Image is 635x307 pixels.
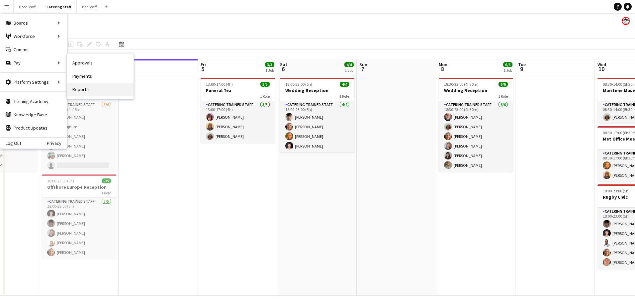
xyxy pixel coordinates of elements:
button: Bar Staff [77,0,102,13]
app-card-role: Catering trained staff6/618:30-23:00 (4h30m)[PERSON_NAME][PERSON_NAME][PERSON_NAME][PERSON_NAME][... [439,101,513,172]
span: 18:00-23:00 (5h) [603,188,630,193]
span: 4/4 [340,82,349,87]
span: 3/3 [265,62,274,67]
div: 1 Job [265,68,274,73]
div: 1 Job [503,68,512,73]
div: Platform Settings [0,75,67,89]
span: 7 [358,65,367,73]
a: Product Updates [0,121,67,135]
div: Pay [0,56,67,69]
span: 5/5 [102,178,111,183]
a: Approvals [67,56,134,69]
span: 1 Role [339,94,349,99]
button: Catering staff [41,0,77,13]
span: 18:00-23:00 (5h) [285,82,312,87]
a: Privacy [47,141,67,146]
div: Workforce [0,30,67,43]
app-job-card: 13:00-17:00 (4h)3/3Funeral Tea1 RoleCatering trained staff3/313:00-17:00 (4h)[PERSON_NAME][PERSON... [201,78,275,143]
div: 1 Job [345,68,353,73]
app-card-role: Catering trained staff3/313:00-17:00 (4h)[PERSON_NAME][PERSON_NAME][PERSON_NAME] [201,101,275,143]
span: 3/3 [260,82,270,87]
span: 8 [438,65,447,73]
app-job-card: 18:00-23:00 (5h)4/4Wedding Reception1 RoleCatering trained staff4/418:00-23:00 (5h)[PERSON_NAME][... [280,78,354,153]
span: Sat [280,61,287,67]
span: 4/4 [344,62,354,67]
span: 1 Role [260,94,270,99]
span: 9 [517,65,526,73]
a: Comms [0,43,67,56]
span: 6/6 [503,62,512,67]
app-job-card: 12:45-17:00 (4h15m)5/6Tea Dance1 RoleCatering trained staff5/612:45-17:00 (4h15m)[PERSON_NAME]Iff... [42,78,116,172]
a: Payments [67,69,134,83]
app-card-role: Catering trained staff4/418:00-23:00 (5h)[PERSON_NAME][PERSON_NAME][PERSON_NAME][PERSON_NAME] [280,101,354,153]
span: 10 [596,65,606,73]
span: 1 Role [498,94,508,99]
h3: Wedding Reception [280,87,354,93]
span: 18:00-23:00 (5h) [47,178,74,183]
app-card-role: Catering trained staff5/518:00-23:00 (5h)[PERSON_NAME][PERSON_NAME][PERSON_NAME][PERSON_NAME][PER... [42,198,116,259]
span: 6 [279,65,287,73]
h3: Funeral Tea [201,87,275,93]
span: 6/6 [499,82,508,87]
span: 1 Role [101,190,111,195]
app-job-card: 18:00-23:00 (5h)5/5Offshore Europe Reception1 RoleCatering trained staff5/518:00-23:00 (5h)[PERSO... [42,174,116,259]
a: Training Academy [0,95,67,108]
span: Sun [359,61,367,67]
app-job-card: 18:30-23:00 (4h30m)6/6Wedding Reception1 RoleCatering trained staff6/618:30-23:00 (4h30m)[PERSON_... [439,78,513,172]
span: Fri [201,61,206,67]
h3: Offshore Europe Reception [42,184,116,190]
app-card-role: Catering trained staff5/612:45-17:00 (4h15m)[PERSON_NAME]Iffat Nijhum[PERSON_NAME][PERSON_NAME][P... [42,101,116,172]
app-user-avatar: Beach Ballroom [622,17,630,25]
span: 5 [200,65,206,73]
span: Mon [439,61,447,67]
div: Boards [0,16,67,30]
a: Reports [67,83,134,96]
span: Wed [597,61,606,67]
a: Knowledge Base [0,108,67,121]
span: 13:00-17:00 (4h) [206,82,233,87]
span: Tue [518,61,526,67]
h3: Wedding Reception [439,87,513,93]
span: 18:30-23:00 (4h30m) [444,82,479,87]
a: Log Out [0,141,21,146]
button: Door Staff [14,0,41,13]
